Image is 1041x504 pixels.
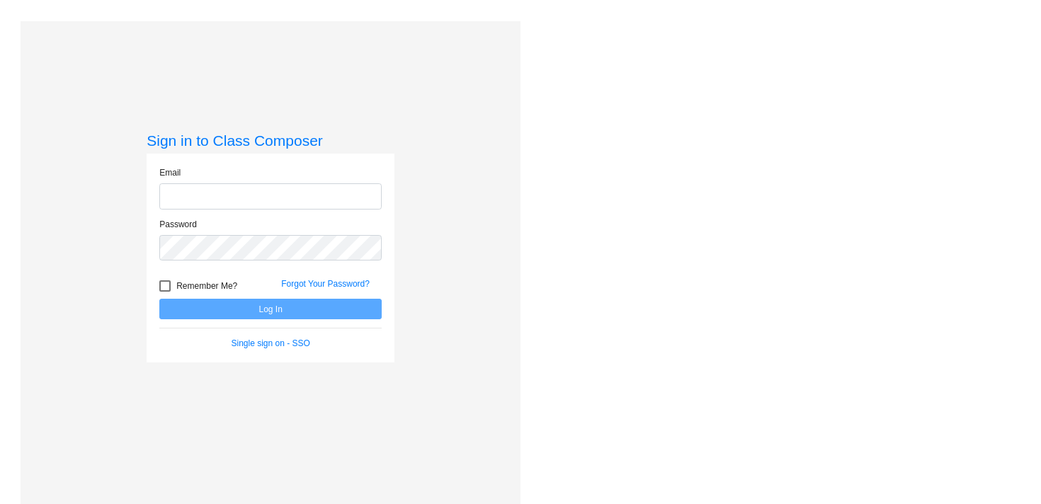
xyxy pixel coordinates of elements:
a: Forgot Your Password? [281,279,370,289]
h3: Sign in to Class Composer [147,132,394,149]
label: Password [159,218,197,231]
label: Email [159,166,181,179]
span: Remember Me? [176,277,237,294]
button: Log In [159,299,382,319]
a: Single sign on - SSO [232,338,310,348]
